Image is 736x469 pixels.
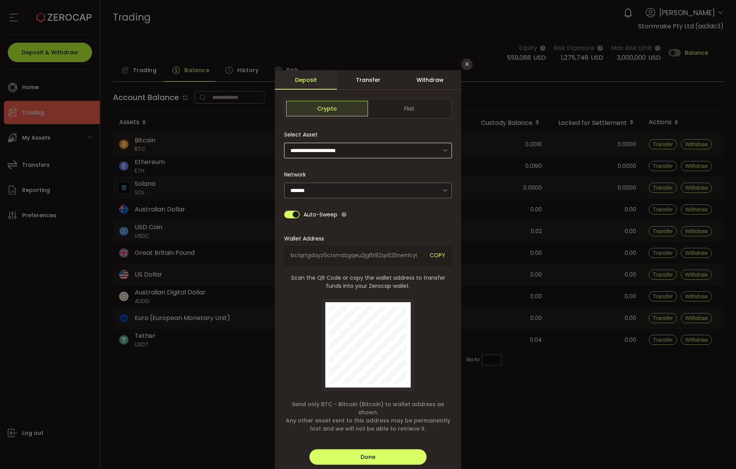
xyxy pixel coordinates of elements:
[309,449,427,465] button: Done
[304,207,337,222] span: Auto-Sweep
[286,101,368,116] span: Crypto
[697,432,736,469] iframe: Chat Widget
[284,235,329,242] label: Wallet Address
[337,70,399,90] div: Transfer
[284,131,322,138] label: Select Asset
[284,417,452,433] span: Any other asset sent to this address may be permanently lost and we will not be able to retrieve it.
[284,400,452,417] span: Send only BTC - Bitcoin (Bitcoin) to wallet address as shown.
[461,59,473,70] button: Close
[399,70,461,90] div: Withdraw
[284,171,311,178] label: Network
[430,251,445,260] span: COPY
[361,453,375,461] span: Done
[291,251,424,260] span: bc1qrtgdayz9ctxmdzgqeu2jg6t82qx525nerrlcyl
[284,274,452,290] span: Scan the QR Code or copy the wallet address to transfer funds into your Zerocap wallet.
[275,70,337,90] div: Deposit
[368,101,450,116] span: Fiat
